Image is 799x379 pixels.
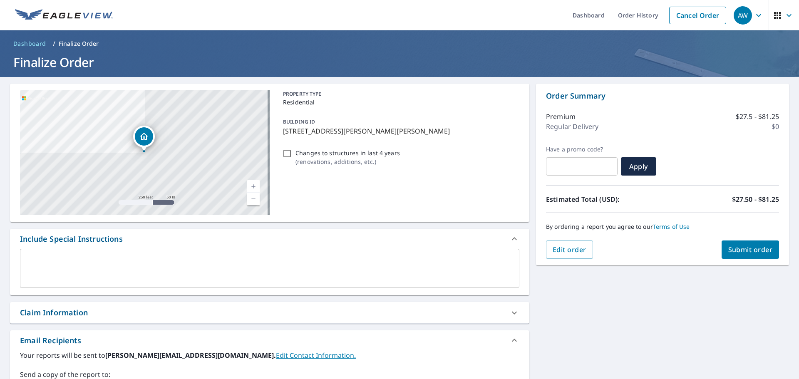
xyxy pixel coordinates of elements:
[283,126,516,136] p: [STREET_ADDRESS][PERSON_NAME][PERSON_NAME]
[734,6,752,25] div: AW
[736,111,779,121] p: $27.5 - $81.25
[13,40,46,48] span: Dashboard
[546,240,593,259] button: Edit order
[53,39,55,49] li: /
[732,194,779,204] p: $27.50 - $81.25
[10,37,50,50] a: Dashboard
[247,193,260,205] a: Current Level 17, Zoom Out
[15,9,113,22] img: EV Logo
[283,90,516,98] p: PROPERTY TYPE
[20,233,123,245] div: Include Special Instructions
[20,335,81,346] div: Email Recipients
[283,118,315,125] p: BUILDING ID
[546,194,663,204] p: Estimated Total (USD):
[546,223,779,230] p: By ordering a report you agree to our
[621,157,656,176] button: Apply
[772,121,779,131] p: $0
[247,180,260,193] a: Current Level 17, Zoom In
[728,245,773,254] span: Submit order
[10,229,529,249] div: Include Special Instructions
[59,40,99,48] p: Finalize Order
[10,54,789,71] h1: Finalize Order
[546,111,576,121] p: Premium
[10,302,529,323] div: Claim Information
[10,330,529,350] div: Email Recipients
[546,146,618,153] label: Have a promo code?
[283,98,516,107] p: Residential
[546,90,779,102] p: Order Summary
[722,240,779,259] button: Submit order
[20,307,88,318] div: Claim Information
[295,157,400,166] p: ( renovations, additions, etc. )
[653,223,690,230] a: Terms of Use
[105,351,276,360] b: [PERSON_NAME][EMAIL_ADDRESS][DOMAIN_NAME].
[669,7,726,24] a: Cancel Order
[20,350,519,360] label: Your reports will be sent to
[546,121,598,131] p: Regular Delivery
[10,37,789,50] nav: breadcrumb
[276,351,356,360] a: EditContactInfo
[628,162,650,171] span: Apply
[133,126,155,151] div: Dropped pin, building 1, Residential property, 418 Melville Rd Hampton, VA 23661
[553,245,586,254] span: Edit order
[295,149,400,157] p: Changes to structures in last 4 years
